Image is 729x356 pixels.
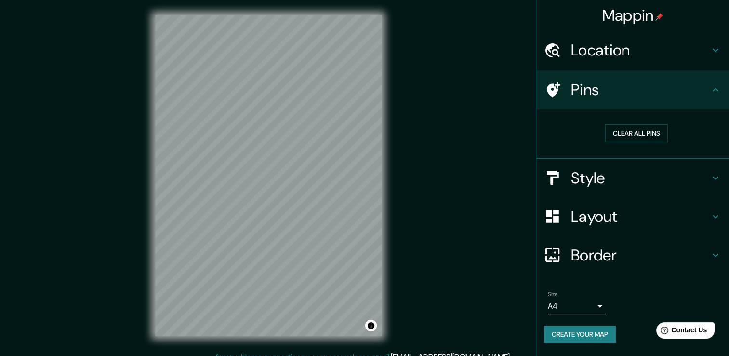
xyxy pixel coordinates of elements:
[605,124,668,142] button: Clear all pins
[155,15,382,336] canvas: Map
[548,290,558,298] label: Size
[655,13,663,21] img: pin-icon.png
[602,6,663,25] h4: Mappin
[571,80,710,99] h4: Pins
[548,299,606,314] div: A4
[544,326,616,343] button: Create your map
[536,70,729,109] div: Pins
[536,31,729,69] div: Location
[365,320,377,331] button: Toggle attribution
[571,207,710,226] h4: Layout
[571,168,710,188] h4: Style
[643,318,718,345] iframe: Help widget launcher
[536,159,729,197] div: Style
[571,41,710,60] h4: Location
[536,197,729,236] div: Layout
[536,236,729,274] div: Border
[571,246,710,265] h4: Border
